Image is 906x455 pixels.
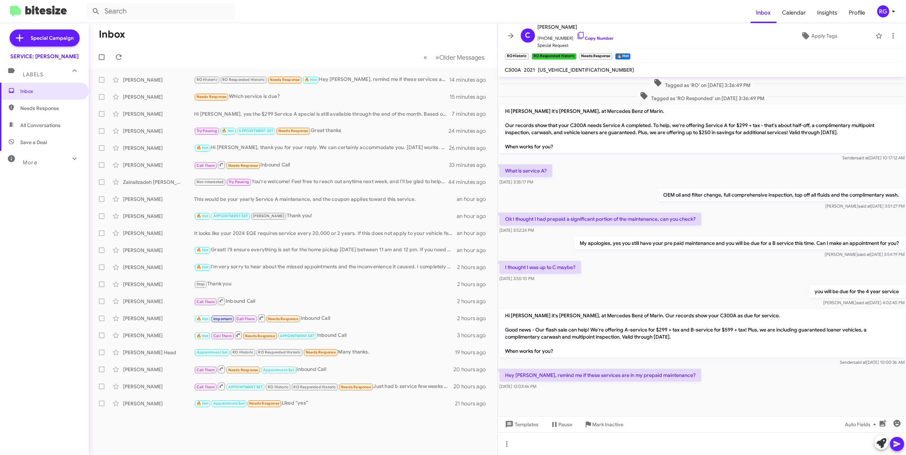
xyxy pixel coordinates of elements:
[449,144,492,152] div: 26 minutes ago
[499,384,536,389] span: [DATE] 12:03:46 PM
[825,252,905,257] span: [PERSON_NAME] [DATE] 3:54:19 PM
[228,163,258,168] span: Needs Response
[538,23,614,31] span: [PERSON_NAME]
[249,401,279,406] span: Needs Response
[538,67,634,73] span: [US_VEHICLE_IDENTIFICATION_NUMBER]
[839,418,885,431] button: Auto Fields
[454,366,492,373] div: 20 hours ago
[577,35,614,41] a: Copy Number
[194,246,457,254] div: Great! I'll ensure everything is set for the home pickup [DATE] between 11 am and 12 pm. If you n...
[856,300,869,305] span: said at
[197,163,215,168] span: Call Them
[23,159,37,166] span: More
[842,155,905,160] span: Sender [DATE] 10:17:12 AM
[245,334,275,338] span: Needs Response
[436,53,440,62] span: »
[194,178,449,186] div: You're welcome! Feel free to reach out anytime next week, and I'll be glad to help you schedule y...
[449,76,492,83] div: 14 minutes ago
[239,128,274,133] span: APPOINTMENT SET
[194,76,449,84] div: Hey [PERSON_NAME], remind me if these services are in my prepaid maintenance?
[229,180,249,184] span: Try Pausing
[197,401,209,406] span: 🔥 Hot
[457,281,492,288] div: 2 hours ago
[86,3,235,20] input: Search
[751,2,777,23] a: Inbox
[123,332,194,339] div: [PERSON_NAME]
[777,2,812,23] span: Calendar
[420,50,489,65] nav: Page navigation example
[197,385,215,389] span: Call Them
[194,93,450,101] div: Which service is due?
[20,139,47,146] span: Save a Deal
[524,67,535,73] span: 2021
[194,212,457,220] div: Thank you!
[845,418,879,431] span: Auto Fields
[574,237,905,250] p: My apologies, yes you still have your pre paid maintenance and you will be due for a B service th...
[270,77,300,82] span: Needs Response
[197,94,227,99] span: Needs Response
[123,315,194,322] div: [PERSON_NAME]
[197,282,205,286] span: Stop
[525,30,530,41] span: C
[268,317,298,321] span: Needs Response
[450,93,492,100] div: 15 minutes ago
[306,350,336,355] span: Needs Response
[123,93,194,100] div: [PERSON_NAME]
[123,383,194,390] div: [PERSON_NAME]
[228,385,263,389] span: APPOINTMENT SET
[637,92,767,102] span: Tagged as 'RO Responded' on [DATE] 3:36:49 PM
[499,276,534,281] span: [DATE] 3:55:10 PM
[294,385,336,389] span: RO Responded Historic
[194,331,457,340] div: Inbound Call
[449,161,492,169] div: 33 minutes ago
[194,263,457,271] div: I’m very sorry to hear about the missed appointments and the inconvenience it caused. I completel...
[123,247,194,254] div: [PERSON_NAME]
[498,418,545,431] button: Templates
[854,360,866,365] span: said at
[194,230,457,237] div: It looks like your 2024 EQE requires service every 20,000 or 2 years. If this does not apply to y...
[123,110,194,117] div: [PERSON_NAME]
[452,110,492,117] div: 7 minutes ago
[123,230,194,237] div: [PERSON_NAME]
[504,418,539,431] span: Templates
[197,368,215,372] span: Call Them
[280,334,315,338] span: APPOINTMENT SET
[123,144,194,152] div: [PERSON_NAME]
[197,146,209,150] span: 🔥 Hot
[341,385,371,389] span: Needs Response
[871,5,898,17] button: RG
[123,161,194,169] div: [PERSON_NAME]
[213,401,245,406] span: Appointment Set
[194,348,455,356] div: Many thanks.
[268,385,289,389] span: RO Historic
[449,179,492,186] div: 44 minutes ago
[10,29,80,46] a: Special Campaign
[278,128,309,133] span: Needs Response
[499,179,533,185] span: [DATE] 3:35:17 PM
[457,247,492,254] div: an hour ago
[236,317,255,321] span: Call Them
[31,34,74,42] span: Special Campaign
[457,264,492,271] div: 2 hours ago
[194,196,457,203] div: This would be your yearly Service A maintenance, and the coupon applies toward this service.
[812,2,843,23] a: Insights
[538,31,614,42] span: [PHONE_NUMBER]
[856,155,869,160] span: said at
[258,350,301,355] span: RO Responded Historic
[877,5,889,17] div: RG
[20,122,60,129] span: All Conversations
[194,127,449,135] div: Great thanks
[10,53,79,60] div: SERVICE: [PERSON_NAME]
[23,71,43,78] span: Labels
[651,78,753,89] span: Tagged as 'RO' on [DATE] 3:36:49 PM
[809,285,905,298] p: you will be due for the 4 year service
[499,261,581,274] p: I thought I was up to C maybe?
[123,400,194,407] div: [PERSON_NAME]
[578,418,629,431] button: Mark Inactive
[457,213,492,220] div: an hour ago
[858,203,871,209] span: said at
[197,77,218,82] span: RO Historic
[658,188,905,201] p: OEM oil and filter change, full comprehensive inspection, top off all fluids and the complimentar...
[123,349,194,356] div: [PERSON_NAME] Head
